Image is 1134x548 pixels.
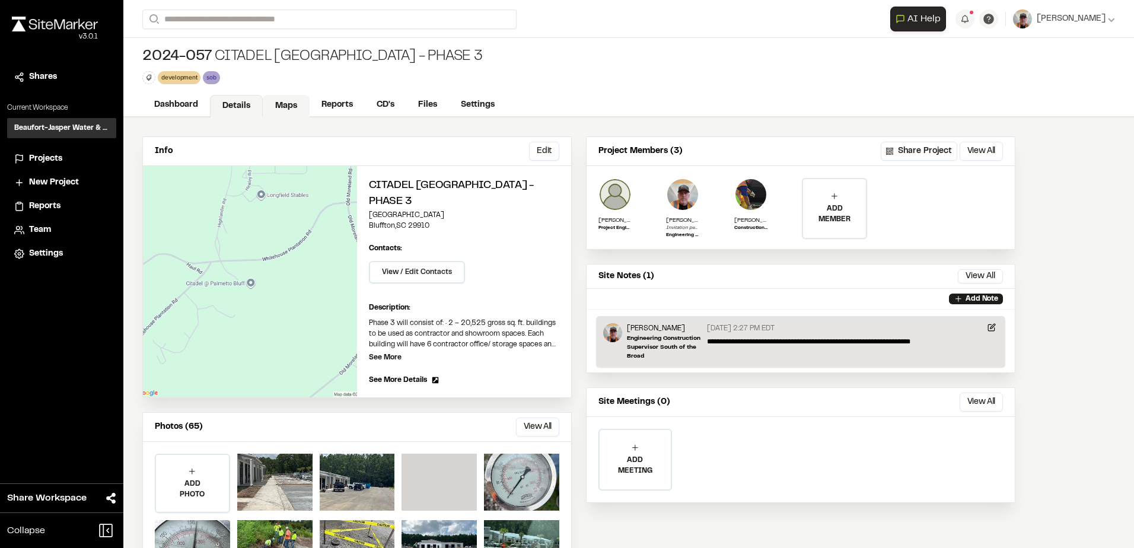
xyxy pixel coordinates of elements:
span: AI Help [907,12,941,26]
p: ADD PHOTO [156,479,229,500]
p: Photos (65) [155,420,203,434]
p: Site Meetings (0) [598,396,670,409]
p: Phase 3 will consist of: · 2 – 20,525 gross sq. ft. buildings to be used as contractor and showro... [369,318,559,350]
a: Files [406,94,449,116]
p: [PERSON_NAME] [598,216,632,225]
div: Oh geez...please don't... [12,31,98,42]
h3: Beaufort-Jasper Water & Sewer Authority [14,123,109,133]
h2: Citadel [GEOGRAPHIC_DATA] - Phase 3 [369,178,559,210]
p: See More [369,352,402,363]
div: sob [203,71,219,84]
img: Cliff Schwabauer [666,178,699,211]
a: Shares [14,71,109,84]
a: Projects [14,152,109,165]
a: Details [210,95,263,117]
p: Info [155,145,173,158]
span: Share Workspace [7,491,87,505]
p: [DATE] 2:27 PM EDT [707,323,775,334]
img: User [1013,9,1032,28]
a: Reports [310,94,365,116]
button: Share Project [881,142,957,161]
p: [PERSON_NAME] [627,323,702,334]
button: Open AI Assistant [890,7,946,31]
p: ADD MEETING [600,455,671,476]
p: [GEOGRAPHIC_DATA] [369,210,559,221]
p: Description: [369,302,559,313]
button: View / Edit Contacts [369,261,465,283]
a: Dashboard [142,94,210,116]
p: Construction Engineer II [734,225,767,232]
span: New Project [29,176,79,189]
span: [PERSON_NAME] [1037,12,1106,26]
span: Projects [29,152,62,165]
p: Site Notes (1) [598,270,654,283]
span: Reports [29,200,60,213]
button: View All [960,393,1003,412]
div: development [158,71,200,84]
img: Victor Gaucin [734,178,767,211]
button: View All [958,269,1003,283]
div: Citadel [GEOGRAPHIC_DATA] - Phase 3 [142,47,483,66]
p: Current Workspace [7,103,116,113]
div: Open AI Assistant [890,7,951,31]
p: Project Engineer [598,225,632,232]
a: Settings [14,247,109,260]
button: Edit Tags [142,71,155,84]
p: Add Note [966,294,998,304]
a: New Project [14,176,109,189]
span: See More Details [369,375,427,385]
a: Settings [449,94,507,116]
a: CD's [365,94,406,116]
p: Engineering Construction Supervisor South of the Broad [627,334,702,361]
img: Cliff Schwabauer [603,323,622,342]
p: ADD MEMBER [803,203,866,225]
img: Wesley T. Partin [598,178,632,211]
span: 2024-057 [142,47,212,66]
span: Team [29,224,51,237]
p: Bluffton , SC 29910 [369,221,559,231]
p: Invitation pending [666,225,699,232]
p: Engineering Construction Supervisor South of the Broad [666,232,699,239]
button: Edit [529,142,559,161]
p: Project Members (3) [598,145,683,158]
a: Reports [14,200,109,213]
span: Collapse [7,524,45,538]
p: [PERSON_NAME] [666,216,699,225]
p: Contacts: [369,243,402,254]
a: Team [14,224,109,237]
img: rebrand.png [12,17,98,31]
button: Search [142,9,164,29]
span: Shares [29,71,57,84]
a: Maps [263,95,310,117]
button: [PERSON_NAME] [1013,9,1115,28]
span: Settings [29,247,63,260]
p: [PERSON_NAME] [734,216,767,225]
button: View All [516,418,559,437]
button: View All [960,142,1003,161]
